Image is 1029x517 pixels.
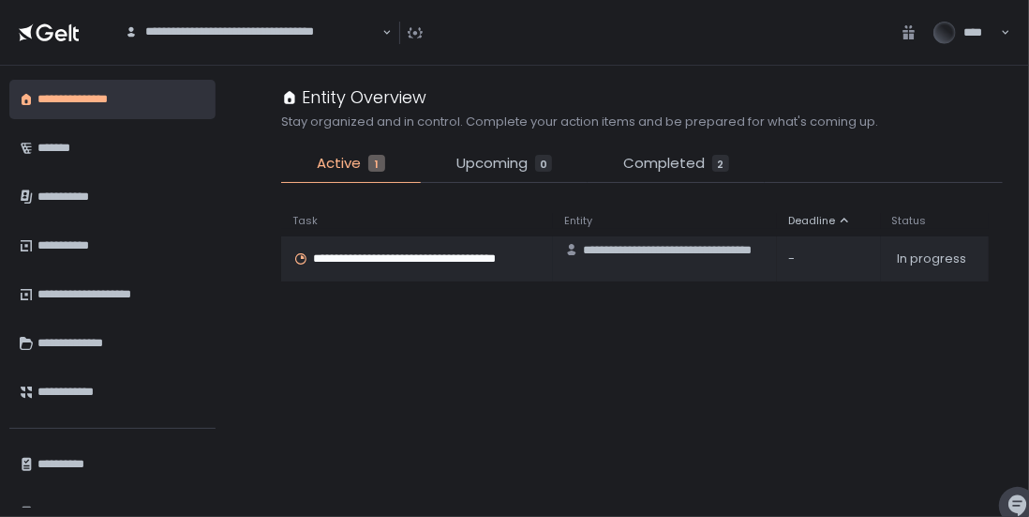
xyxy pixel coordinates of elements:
[317,153,361,175] span: Active
[564,214,592,228] span: Entity
[712,155,729,172] div: 2
[368,155,385,172] div: 1
[292,214,318,228] span: Task
[112,13,392,52] div: Search for option
[623,153,705,175] span: Completed
[281,114,878,130] h2: Stay organized and in control. Complete your action items and be prepared for what's coming up.
[898,251,967,267] span: In progress
[125,40,380,59] input: Search for option
[892,214,927,228] span: Status
[535,155,552,172] div: 0
[456,153,528,175] span: Upcoming
[281,84,426,110] div: Entity Overview
[788,251,795,267] span: -
[788,214,835,228] span: Deadline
